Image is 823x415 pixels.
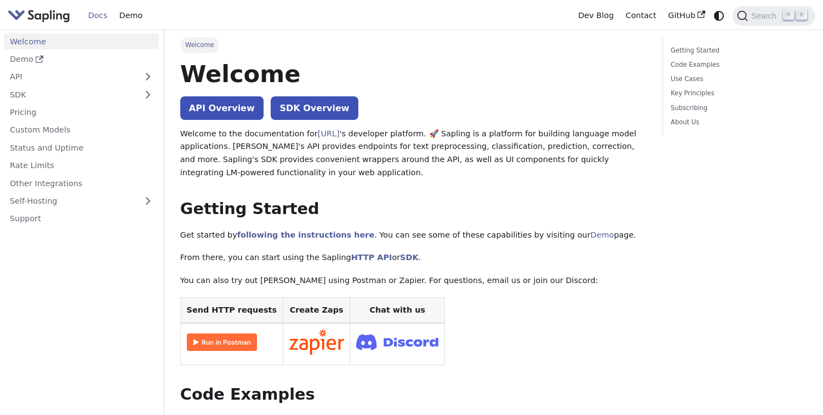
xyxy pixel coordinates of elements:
[180,297,283,323] th: Send HTTP requests
[4,140,159,155] a: Status and Uptime
[180,229,647,242] p: Get started by . You can see some of these capabilities by visiting our page.
[662,7,711,24] a: GitHub
[350,297,445,323] th: Chat with us
[180,96,264,120] a: API Overview
[796,10,807,20] kbd: K
[180,37,219,53] span: Welcome
[591,230,614,239] a: Demo
[187,333,257,351] img: Run in Postman
[711,8,727,24] button: Switch between dark and light mode (currently system mode)
[671,88,803,99] a: Key Principles
[783,10,794,20] kbd: ⌘
[180,128,647,180] p: Welcome to the documentation for 's developer platform. 🚀 Sapling is a platform for building lang...
[113,7,148,24] a: Demo
[748,11,783,20] span: Search
[671,117,803,128] a: About Us
[4,122,159,138] a: Custom Models
[237,230,374,239] a: following the instructions here
[4,158,159,174] a: Rate Limits
[180,274,647,287] p: You can also try out [PERSON_NAME] using Postman or Zapier. For questions, email us or join our D...
[356,331,438,353] img: Join Discord
[180,251,647,264] p: From there, you can start using the Sapling or .
[137,87,159,102] button: Expand sidebar category 'SDK'
[671,60,803,70] a: Code Examples
[4,193,159,209] a: Self-Hosting
[620,7,662,24] a: Contact
[4,87,137,102] a: SDK
[671,103,803,113] a: Subscribing
[572,7,619,24] a: Dev Blog
[8,8,70,24] img: Sapling.ai
[180,59,647,89] h1: Welcome
[4,33,159,49] a: Welcome
[400,253,418,262] a: SDK
[4,175,159,191] a: Other Integrations
[4,105,159,120] a: Pricing
[4,51,159,67] a: Demo
[180,385,647,405] h2: Code Examples
[180,37,647,53] nav: Breadcrumbs
[82,7,113,24] a: Docs
[283,297,350,323] th: Create Zaps
[4,69,137,85] a: API
[351,253,392,262] a: HTTP API
[671,45,803,56] a: Getting Started
[318,129,340,138] a: [URL]
[289,330,344,355] img: Connect in Zapier
[137,69,159,85] button: Expand sidebar category 'API'
[8,8,74,24] a: Sapling.ai
[671,74,803,84] a: Use Cases
[271,96,358,120] a: SDK Overview
[733,6,815,26] button: Search (Command+K)
[180,199,647,219] h2: Getting Started
[4,211,159,227] a: Support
